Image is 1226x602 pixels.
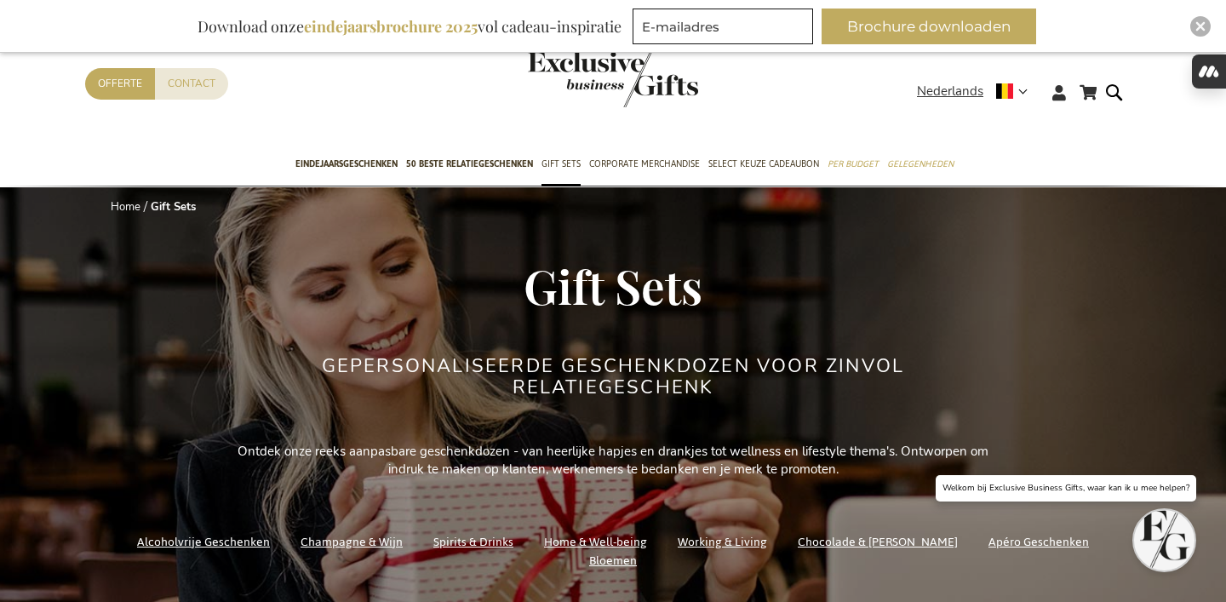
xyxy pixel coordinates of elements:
a: Alcoholvrije Geschenken [137,530,270,553]
p: Ontdek onze reeks aanpasbare geschenkdozen - van heerlijke hapjes en drankjes tot wellness en lif... [230,443,996,479]
span: Eindejaarsgeschenken [295,155,398,173]
span: Gift Sets [524,254,702,317]
span: Per Budget [828,155,879,173]
a: Spirits & Drinks [433,530,513,553]
a: Contact [155,68,228,100]
img: Exclusive Business gifts logo [528,51,698,107]
span: 50 beste relatiegeschenken [406,155,533,173]
div: Close [1190,16,1211,37]
button: Brochure downloaden [822,9,1036,44]
a: store logo [528,51,613,107]
strong: Gift Sets [151,199,196,215]
a: Chocolade & [PERSON_NAME] [798,530,958,553]
a: Offerte [85,68,155,100]
img: Close [1195,21,1206,32]
a: Home [111,199,140,215]
a: Bloemen [589,549,637,572]
span: Nederlands [917,82,983,101]
h2: Gepersonaliseerde geschenkdozen voor zinvol relatiegeschenk [294,356,932,397]
a: Champagne & Wijn [301,530,403,553]
input: E-mailadres [633,9,813,44]
a: Working & Living [678,530,767,553]
span: Gift Sets [541,155,581,173]
span: Select Keuze Cadeaubon [708,155,819,173]
b: eindejaarsbrochure 2025 [304,16,478,37]
a: Apéro Geschenken [988,530,1089,553]
a: Home & Well-being [544,530,647,553]
div: Nederlands [917,82,1039,101]
span: Corporate Merchandise [589,155,700,173]
span: Gelegenheden [887,155,954,173]
div: Download onze vol cadeau-inspiratie [190,9,629,44]
form: marketing offers and promotions [633,9,818,49]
